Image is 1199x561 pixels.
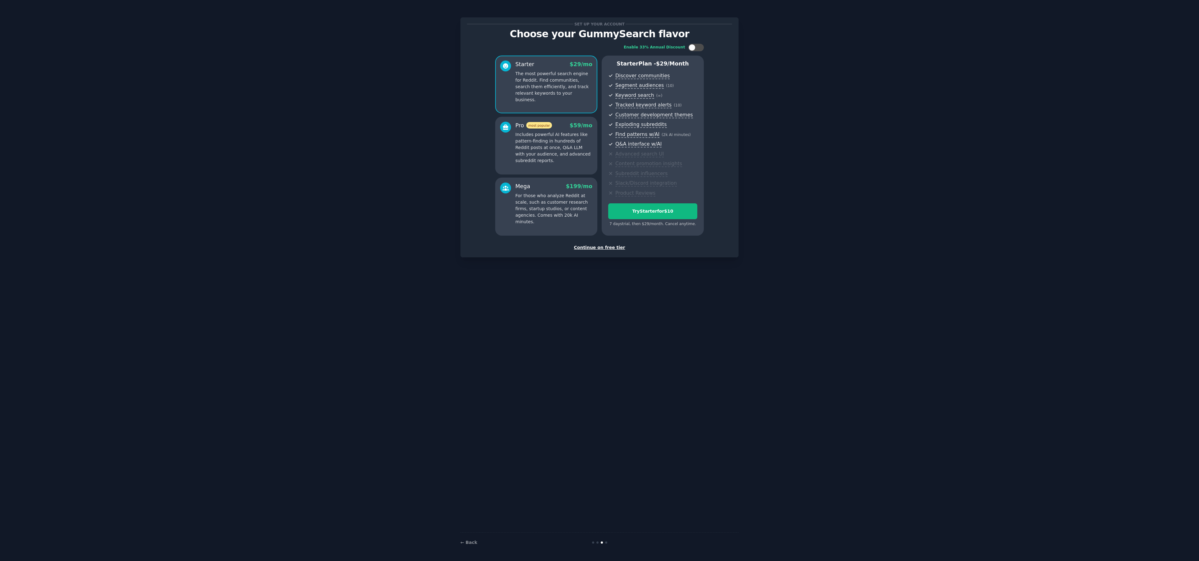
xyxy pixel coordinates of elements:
button: TryStarterfor$10 [608,203,697,219]
span: ( 10 ) [674,103,681,107]
div: Enable 33% Annual Discount [624,45,685,50]
span: $ 199 /mo [566,183,592,189]
span: Find patterns w/AI [615,131,659,138]
p: The most powerful search engine for Reddit. Find communities, search them efficiently, and track ... [515,70,592,103]
span: ( 2k AI minutes ) [662,133,691,137]
span: Tracked keyword alerts [615,102,672,108]
div: Mega [515,183,530,190]
span: ( ∞ ) [656,93,663,98]
span: Content promotion insights [615,161,682,167]
div: Continue on free tier [467,244,732,251]
p: Includes powerful AI features like pattern-finding in hundreds of Reddit posts at once, Q&A LLM w... [515,131,592,164]
span: Set up your account [573,21,626,27]
span: Customer development themes [615,112,693,118]
div: Starter [515,61,534,68]
div: 7 days trial, then $ 29 /month . Cancel anytime. [608,221,697,227]
a: ← Back [460,540,477,545]
span: Exploding subreddits [615,121,667,128]
div: Try Starter for $10 [609,208,697,215]
p: Choose your GummySearch flavor [467,29,732,39]
span: Keyword search [615,92,654,99]
span: Advanced search UI [615,151,664,157]
span: Product Reviews [615,190,655,197]
span: most popular [526,122,552,129]
span: Discover communities [615,73,670,79]
span: Q&A interface w/AI [615,141,662,147]
span: $ 29 /mo [570,61,592,67]
div: Pro [515,122,552,129]
p: Starter Plan - [608,60,697,68]
span: Slack/Discord integration [615,180,677,187]
p: For those who analyze Reddit at scale, such as customer research firms, startup studios, or conte... [515,192,592,225]
span: Segment audiences [615,82,664,89]
span: ( 10 ) [666,84,674,88]
span: $ 59 /mo [570,122,592,129]
span: Subreddit influencers [615,170,667,177]
span: $ 29 /month [656,61,689,67]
